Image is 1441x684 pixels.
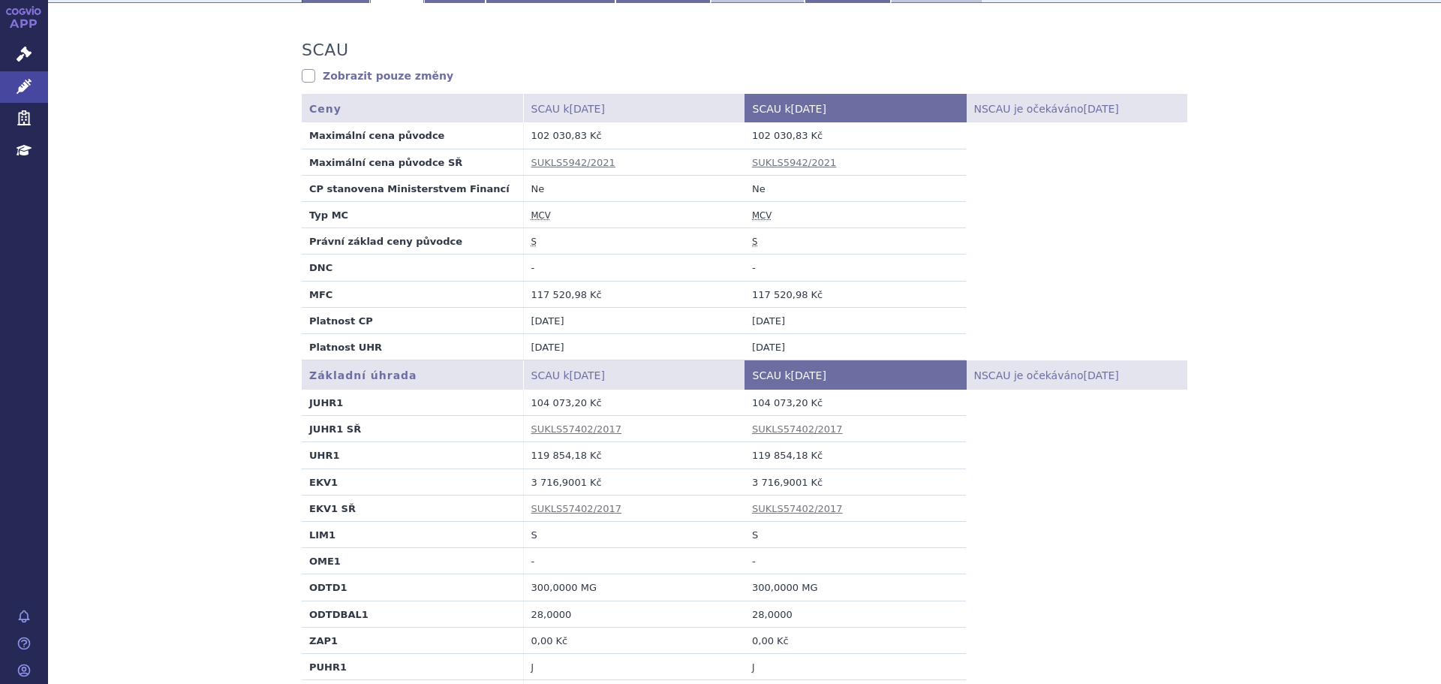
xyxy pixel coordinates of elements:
[523,442,745,469] td: 119 854,18 Kč
[309,342,382,353] strong: Platnost UHR
[523,627,745,653] td: 0,00 Kč
[309,423,361,435] strong: JUHR1 SŘ
[966,94,1187,123] th: NSCAU je očekáváno
[523,574,745,601] td: 300,0000 MG
[745,334,966,360] td: [DATE]
[570,369,605,381] span: [DATE]
[745,548,966,574] td: -
[523,255,745,281] td: -
[309,609,369,620] strong: ODTDBAL1
[523,334,745,360] td: [DATE]
[523,390,745,416] td: 104 073,20 Kč
[302,94,523,123] th: Ceny
[523,522,745,548] td: S
[523,548,745,574] td: -
[309,503,356,514] strong: EKV1 SŘ
[302,360,523,390] th: Základní úhrada
[1083,103,1118,115] span: [DATE]
[745,522,966,548] td: S
[745,175,966,201] td: Ne
[523,94,745,123] th: SCAU k
[1083,369,1118,381] span: [DATE]
[531,423,622,435] a: SUKLS57402/2017
[523,469,745,495] td: 3 716,9001 Kč
[531,662,534,673] abbr: LP u nichž MFC <= UHR1. Upozornění: Doprodeje dle cenového předpisu Ministerstva zdravotnictví ČR...
[752,210,772,221] abbr: maximální cena výrobce
[745,390,966,416] td: 104 073,20 Kč
[531,503,622,514] a: SUKLS57402/2017
[309,556,341,567] strong: OME1
[523,175,745,201] td: Ne
[309,450,340,461] strong: UHR1
[523,360,745,390] th: SCAU k
[752,503,843,514] a: SUKLS57402/2017
[523,307,745,333] td: [DATE]
[309,157,462,168] strong: Maximální cena původce SŘ
[745,94,966,123] th: SCAU k
[309,315,373,327] strong: Platnost CP
[523,281,745,307] td: 117 520,98 Kč
[523,601,745,627] td: 28,0000
[309,289,332,300] strong: MFC
[302,68,453,83] a: Zobrazit pouze změny
[309,183,510,194] strong: CP stanovena Ministerstvem Financí
[745,574,966,601] td: 300,0000 MG
[752,423,843,435] a: SUKLS57402/2017
[745,255,966,281] td: -
[752,237,757,248] abbr: stanovena nebo změněna ve správním řízení podle zákona č. 48/1997 Sb. ve znění účinném od 1.1.2008
[531,210,551,221] abbr: maximální cena výrobce
[752,662,754,673] abbr: LP u nichž MFC <= UHR1. Upozornění: Doprodeje dle cenového předpisu Ministerstva zdravotnictví ČR...
[752,157,836,168] a: SUKLS5942/2021
[309,477,338,488] strong: EKV1
[523,122,745,149] td: 102 030,83 Kč
[309,635,338,646] strong: ZAP1
[309,397,343,408] strong: JUHR1
[745,122,966,149] td: 102 030,83 Kč
[745,627,966,653] td: 0,00 Kč
[791,369,826,381] span: [DATE]
[745,360,966,390] th: SCAU k
[745,442,966,469] td: 119 854,18 Kč
[309,661,347,673] strong: PUHR1
[745,281,966,307] td: 117 520,98 Kč
[531,237,537,248] abbr: stanovena nebo změněna ve správním řízení podle zákona č. 48/1997 Sb. ve znění účinném od 1.1.2008
[745,601,966,627] td: 28,0000
[966,360,1187,390] th: NSCAU je očekáváno
[309,130,444,141] strong: Maximální cena původce
[570,103,605,115] span: [DATE]
[531,157,615,168] a: SUKLS5942/2021
[791,103,826,115] span: [DATE]
[745,307,966,333] td: [DATE]
[745,469,966,495] td: 3 716,9001 Kč
[309,262,332,273] strong: DNC
[309,582,347,593] strong: ODTD1
[309,209,348,221] strong: Typ MC
[309,236,462,247] strong: Právní základ ceny původce
[309,529,335,541] strong: LIM1
[302,41,348,60] h3: SCAU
